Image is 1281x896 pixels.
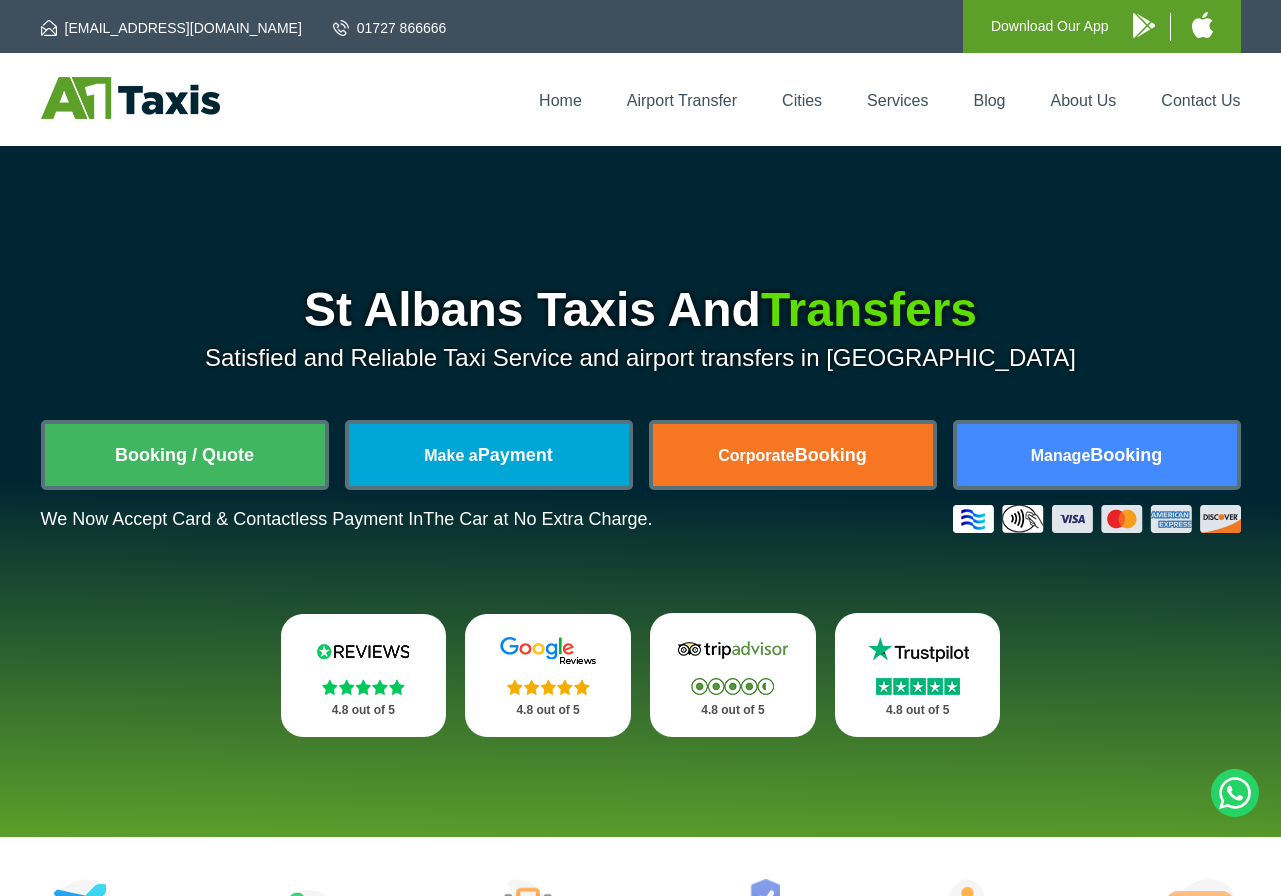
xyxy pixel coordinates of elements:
a: Google Stars 4.8 out of 5 [465,614,631,737]
a: About Us [1051,92,1117,109]
a: Booking / Quote [45,424,325,486]
a: Services [867,92,928,109]
a: ManageBooking [957,424,1237,486]
img: Tripadvisor [673,635,793,665]
img: Credit And Debit Cards [953,505,1241,533]
p: 4.8 out of 5 [303,698,425,723]
img: Trustpilot [858,635,978,665]
span: The Car at No Extra Charge. [423,509,652,529]
img: Stars [322,679,405,695]
span: Make a [424,447,477,464]
h1: St Albans Taxis And [41,286,1241,334]
a: Cities [782,92,822,109]
p: 4.8 out of 5 [487,698,609,723]
span: Manage [1031,447,1091,464]
img: Stars [507,679,590,695]
img: A1 Taxis St Albans LTD [41,77,220,119]
img: Google [488,636,608,666]
img: Stars [876,678,960,695]
a: Airport Transfer [627,92,737,109]
a: 01727 866666 [333,18,447,38]
a: Make aPayment [349,424,629,486]
a: Home [539,92,582,109]
img: Stars [691,678,774,695]
img: A1 Taxis iPhone App [1192,12,1213,38]
a: Contact Us [1161,92,1240,109]
img: A1 Taxis Android App [1133,13,1155,38]
a: Tripadvisor Stars 4.8 out of 5 [650,613,816,737]
a: CorporateBooking [653,424,933,486]
p: 4.8 out of 5 [672,698,794,723]
p: 4.8 out of 5 [857,698,979,723]
img: Reviews.io [303,636,423,666]
a: [EMAIL_ADDRESS][DOMAIN_NAME] [41,18,302,38]
p: Download Our App [991,14,1109,39]
p: We Now Accept Card & Contactless Payment In [41,509,653,530]
a: Blog [973,92,1005,109]
a: Reviews.io Stars 4.8 out of 5 [281,614,447,737]
span: Transfers [761,283,977,336]
p: Satisfied and Reliable Taxi Service and airport transfers in [GEOGRAPHIC_DATA] [41,344,1241,372]
a: Trustpilot Stars 4.8 out of 5 [835,613,1001,737]
span: Corporate [718,447,794,464]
